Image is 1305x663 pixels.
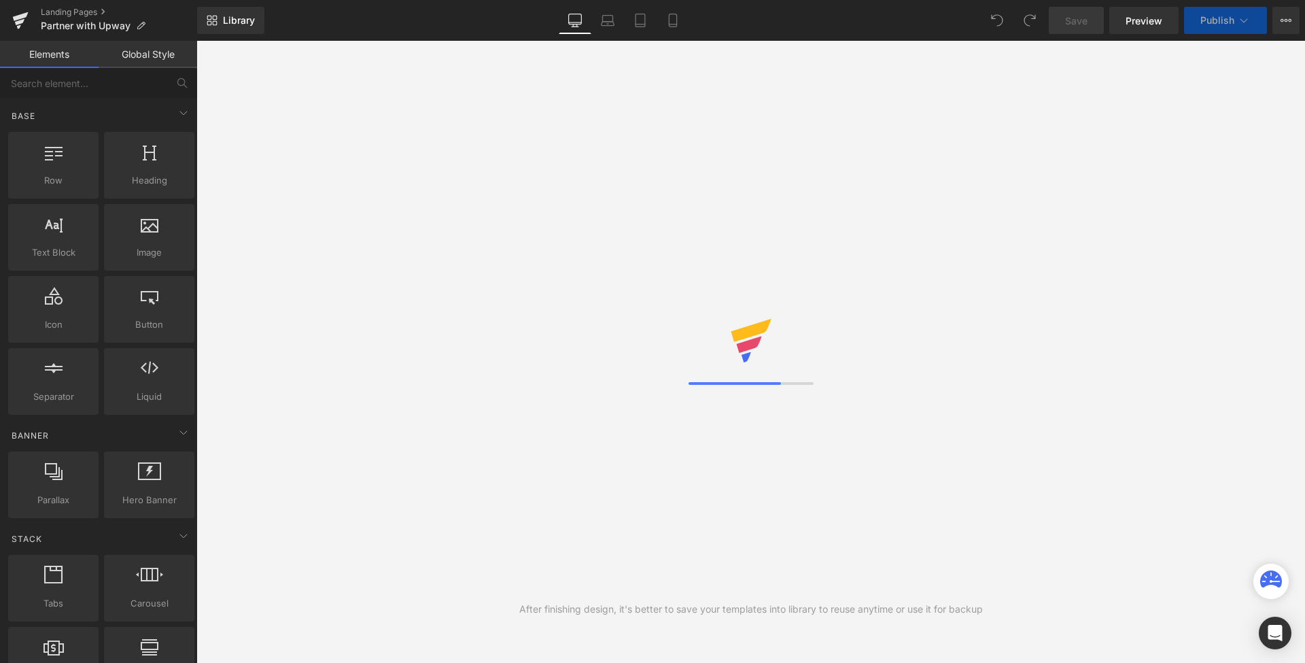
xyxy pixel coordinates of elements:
a: Mobile [657,7,689,34]
a: Preview [1109,7,1179,34]
a: Global Style [99,41,197,68]
span: Base [10,109,37,122]
div: Open Intercom Messenger [1259,617,1291,649]
span: Hero Banner [108,493,190,507]
span: Liquid [108,390,190,404]
span: Button [108,318,190,332]
span: Tabs [12,596,94,611]
div: After finishing design, it's better to save your templates into library to reuse anytime or use i... [519,602,983,617]
a: Desktop [559,7,591,34]
span: Heading [108,173,190,188]
span: Partner with Upway [41,20,130,31]
span: Carousel [108,596,190,611]
span: Row [12,173,94,188]
a: New Library [197,7,264,34]
button: Undo [984,7,1011,34]
span: Stack [10,532,43,545]
button: Redo [1016,7,1043,34]
span: Separator [12,390,94,404]
a: Tablet [624,7,657,34]
span: Icon [12,318,94,332]
a: Landing Pages [41,7,197,18]
span: Banner [10,429,50,442]
span: Save [1065,14,1087,28]
span: Preview [1126,14,1162,28]
span: Image [108,245,190,260]
span: Library [223,14,255,27]
span: Parallax [12,493,94,507]
button: Publish [1184,7,1267,34]
span: Publish [1200,15,1234,26]
button: More [1272,7,1300,34]
span: Text Block [12,245,94,260]
a: Laptop [591,7,624,34]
